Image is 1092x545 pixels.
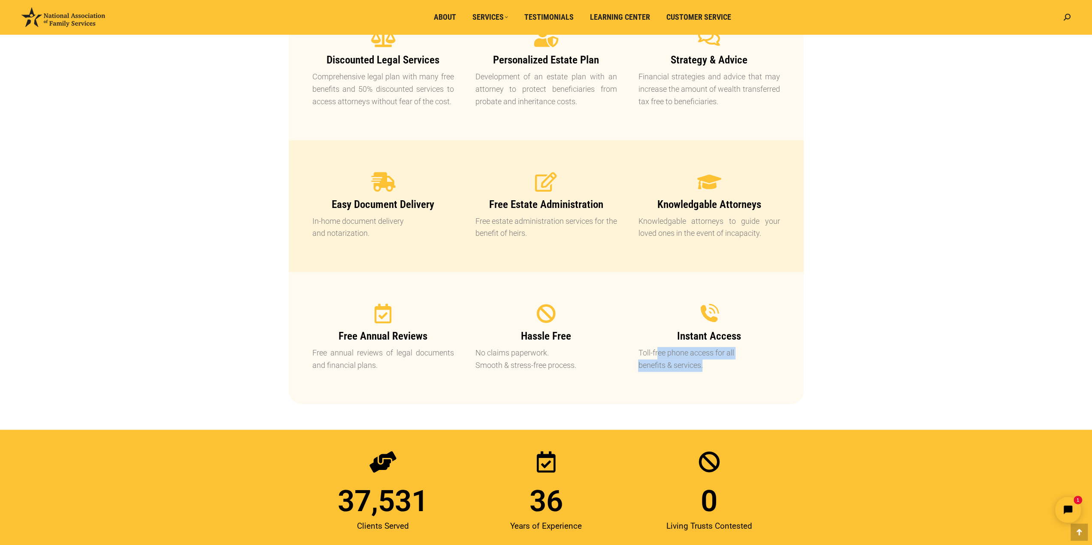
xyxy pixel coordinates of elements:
span: Instant Access [677,330,741,342]
span: Services [472,12,508,22]
span: Personalized Estate Plan [493,54,599,66]
span: Free Estate Administration [489,198,603,211]
iframe: Tidio Chat [941,490,1088,530]
div: Living Trusts Contested [632,516,786,536]
span: Testimonials [524,12,574,22]
a: Testimonials [518,9,580,25]
p: Knowledgable attorneys to guide your loved ones in the event of incapacity. [638,215,780,240]
span: Hassle Free [521,330,571,342]
p: Free estate administration services for the benefit of heirs. [475,215,617,240]
span: Knowledgable Attorneys [657,198,761,211]
a: About [428,9,462,25]
span: About [434,12,456,22]
span: Strategy & Advice [671,54,747,66]
p: Development of an estate plan with an attorney to protect beneficiaries from probate and inherita... [475,71,617,108]
span: Easy Document Delivery [332,198,434,211]
span: Discounted Legal Services [327,54,439,66]
p: Comprehensive legal plan with many free benefits and 50% discounted services to access attorneys ... [312,71,454,108]
p: Toll-free phone access for all benefits & services. [638,347,780,372]
a: Learning Center [584,9,656,25]
span: 0 [701,486,717,516]
p: In-home document delivery and notarization. [312,215,454,240]
div: Clients Served [306,516,460,536]
span: 37,531 [338,486,428,516]
span: Customer Service [666,12,731,22]
p: No claims paperwork. Smooth & stress-free process. [475,347,617,372]
div: Years of Experience [469,516,623,536]
p: Financial strategies and advice that may increase the amount of wealth transferred tax free to be... [638,71,780,108]
span: Learning Center [590,12,650,22]
span: Free Annual Reviews [339,330,427,342]
img: National Association of Family Services [21,7,105,27]
a: Customer Service [660,9,737,25]
p: Free annual reviews of legal documents and financial plans. [312,347,454,372]
span: 36 [529,486,563,516]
